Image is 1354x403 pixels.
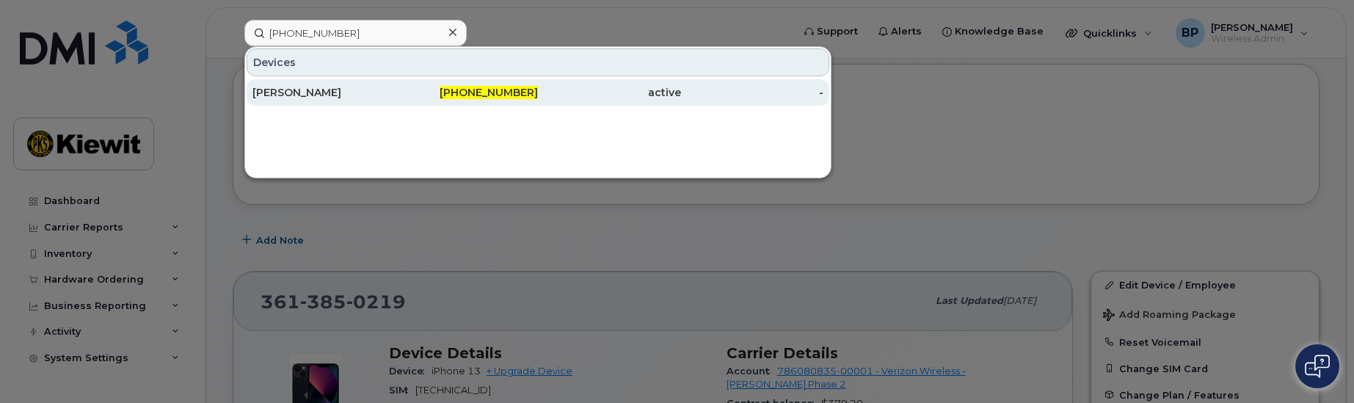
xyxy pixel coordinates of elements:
div: - [681,85,824,100]
img: Open chat [1305,355,1330,378]
div: Devices [247,48,829,76]
div: active [538,85,681,100]
input: Find something... [244,20,467,46]
span: [PHONE_NUMBER] [440,86,538,99]
div: [PERSON_NAME] [252,85,396,100]
a: [PERSON_NAME][PHONE_NUMBER]active- [247,79,829,106]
